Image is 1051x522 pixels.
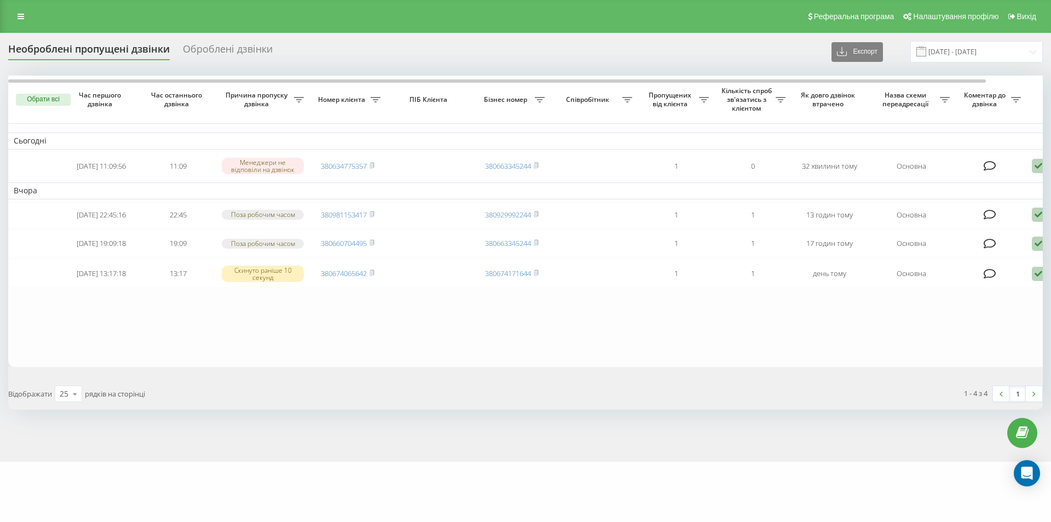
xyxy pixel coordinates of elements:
td: Основна [868,202,955,228]
td: Основна [868,259,955,288]
span: Причина пропуску дзвінка [222,91,294,108]
td: 1 [714,202,791,228]
span: Час останнього дзвінка [148,91,207,108]
span: Налаштування профілю [913,12,998,21]
a: 380674065642 [321,268,367,278]
div: Менеджери не відповіли на дзвінок [222,158,304,174]
span: Реферальна програма [814,12,894,21]
span: Час першого дзвінка [72,91,131,108]
a: 380663345244 [485,238,531,248]
td: 13 годин тому [791,202,868,228]
td: 1 [638,230,714,257]
div: 1 - 4 з 4 [964,388,988,399]
a: 380660704495 [321,238,367,248]
button: Обрати всі [16,94,71,106]
div: 25 [60,388,68,399]
span: рядків на сторінці [85,389,145,399]
td: 17 годин тому [791,230,868,257]
button: Експорт [831,42,883,62]
td: 1 [638,152,714,181]
a: 380663345244 [485,161,531,171]
td: 1 [638,259,714,288]
td: 0 [714,152,791,181]
span: Відображати [8,389,52,399]
td: 32 хвилини тому [791,152,868,181]
span: Номер клієнта [315,95,371,104]
a: 380981153417 [321,210,367,220]
span: Назва схеми переадресації [873,91,940,108]
span: Кількість спроб зв'язатись з клієнтом [720,87,776,112]
div: Необроблені пропущені дзвінки [8,43,170,60]
span: Вихід [1017,12,1036,21]
td: [DATE] 19:09:18 [63,230,140,257]
a: 380674171644 [485,268,531,278]
td: 1 [638,202,714,228]
div: Скинуто раніше 10 секунд [222,266,304,282]
a: 1 [1009,386,1026,401]
div: Оброблені дзвінки [183,43,273,60]
span: Бізнес номер [479,95,535,104]
span: Як довго дзвінок втрачено [800,91,859,108]
td: Основна [868,152,955,181]
td: 1 [714,259,791,288]
div: Open Intercom Messenger [1014,460,1040,486]
span: Пропущених від клієнта [643,91,699,108]
a: 380634775357 [321,161,367,171]
td: [DATE] 11:09:56 [63,152,140,181]
span: Співробітник [556,95,622,104]
div: Поза робочим часом [222,239,304,248]
a: 380929992244 [485,210,531,220]
td: [DATE] 13:17:18 [63,259,140,288]
td: день тому [791,259,868,288]
td: 22:45 [140,202,216,228]
td: Основна [868,230,955,257]
span: Коментар до дзвінка [961,91,1011,108]
td: 13:17 [140,259,216,288]
td: 1 [714,230,791,257]
td: 19:09 [140,230,216,257]
td: 11:09 [140,152,216,181]
div: Поза робочим часом [222,210,304,219]
span: ПІБ Клієнта [395,95,464,104]
td: [DATE] 22:45:16 [63,202,140,228]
